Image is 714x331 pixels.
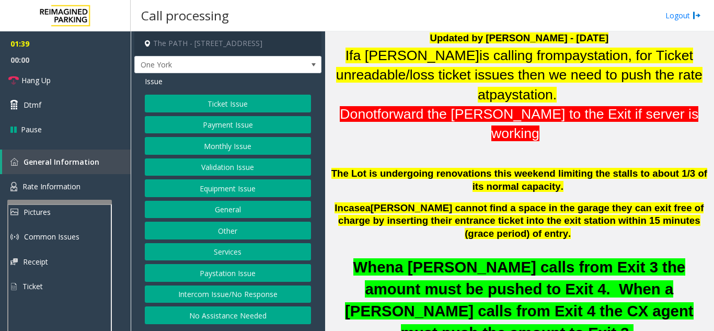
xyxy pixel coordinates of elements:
button: Intercom Issue/No Response [145,286,311,303]
span: When [353,258,395,276]
span: Do [340,106,358,122]
button: Payment Issue [145,116,311,134]
span: [PERSON_NAME] cannot find a space in the garage they can exit free of charge by inserting their e... [338,202,704,239]
span: Pause [21,124,42,135]
h4: The PATH - [STREET_ADDRESS] [134,31,321,56]
span: Issue [145,76,163,87]
span: forward [377,106,424,122]
button: Ticket Issue [145,95,311,112]
span: station [512,87,553,102]
span: In [335,202,343,213]
span: the [PERSON_NAME] to the Exit if server is working [428,106,698,141]
a: Logout [665,10,701,21]
span: a [365,202,370,213]
button: Validation Issue [145,158,311,176]
span: ot [365,106,377,122]
img: 'icon' [10,182,17,191]
span: The Lot is undergoing renovations this weekend limiting the stalls to about 1/3 of its normal cap... [331,168,707,192]
img: logout [693,10,701,21]
span: station, for Ticket unreadable/loss ticket issues then we need to push the rate at [336,48,703,102]
button: Paystation Issue [145,264,311,282]
span: pay [565,48,587,63]
button: Other [145,222,311,239]
span: One York [135,56,284,73]
button: Equipment Issue [145,179,311,197]
a: General Information [2,150,131,174]
button: No Assistance Needed [145,306,311,324]
span: case [343,202,365,213]
span: n [358,106,365,122]
span: a [PERSON_NAME] [353,48,479,63]
h3: Call processing [136,3,234,28]
span: Dtmf [24,99,41,110]
span: Hang Up [21,75,51,86]
span: pay [489,87,512,102]
button: Monthly Issue [145,137,311,155]
button: Services [145,243,311,261]
span: If [346,48,353,63]
button: General [145,201,311,219]
span: is calling from [479,48,565,63]
span: General Information [24,157,99,167]
img: 'icon' [10,158,18,166]
span: Rate Information [22,181,80,191]
span: . [553,87,557,102]
b: Updated by [PERSON_NAME] - [DATE] [430,32,608,43]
